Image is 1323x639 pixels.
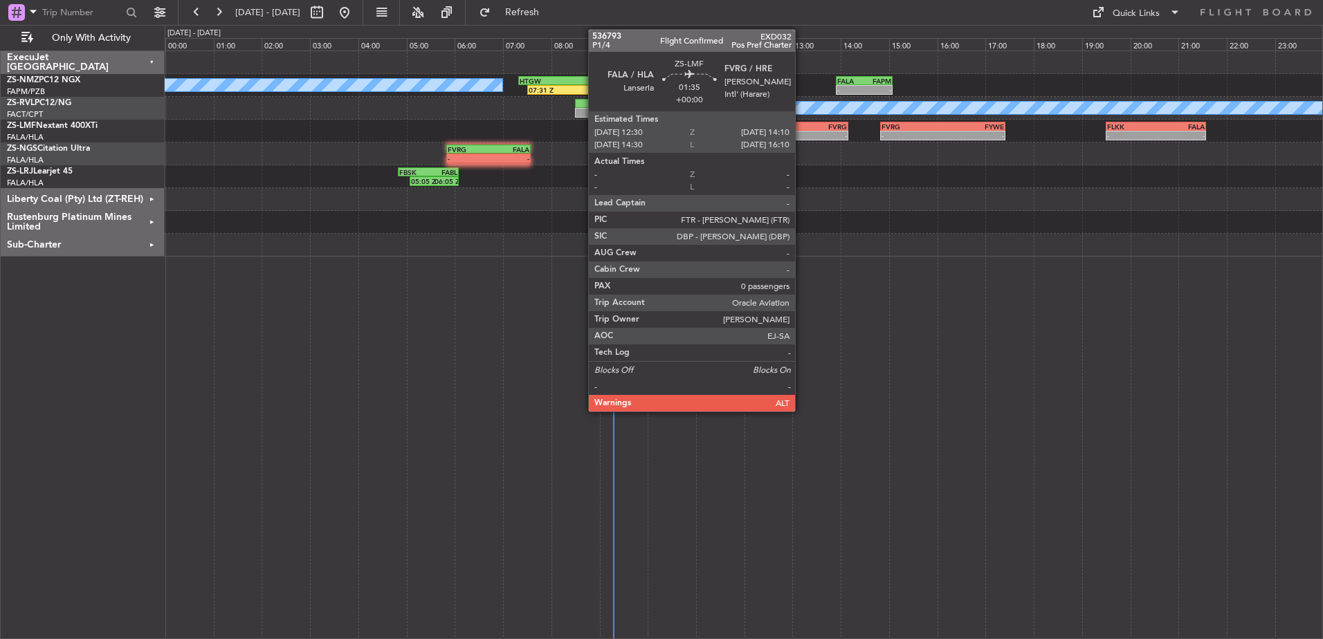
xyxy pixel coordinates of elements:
div: - [740,86,787,94]
div: - [693,86,740,94]
div: FBSK [399,168,428,176]
div: 11:00 [696,38,745,50]
div: - [943,131,1004,140]
div: A/C Booked [623,98,667,118]
div: 05:00 [407,38,455,50]
div: 20:00 [1131,38,1179,50]
a: FACT/CPT [7,109,43,120]
div: [DATE] - [DATE] [167,28,221,39]
div: Quick Links [1113,7,1160,21]
div: 03:00 [310,38,358,50]
div: 07:31 Z [529,86,598,94]
div: - [1156,131,1205,140]
div: - [1107,131,1156,140]
div: 02:00 [262,38,310,50]
div: - [864,86,891,94]
span: ZS-LMF [7,122,36,130]
div: FYWE [943,122,1004,131]
div: 08:00 [551,38,600,50]
a: FALA/HLA [7,178,44,188]
div: - [489,154,529,163]
button: Only With Activity [15,27,150,49]
div: HTGW [520,77,589,85]
div: 21:00 [1178,38,1227,50]
span: [DATE] - [DATE] [235,6,300,19]
div: 19:00 [1082,38,1131,50]
div: 06:05 Z [435,177,457,185]
a: ZS-NGSCitation Ultra [7,145,90,153]
div: 10:00 [648,38,696,50]
div: 04:00 [358,38,407,50]
div: - [882,131,942,140]
a: FALA/HLA [7,155,44,165]
div: - [808,131,847,140]
div: FVFA [589,77,658,85]
div: FVRG [448,145,489,154]
div: - [448,154,489,163]
div: - [769,131,808,140]
div: FVRG [808,122,847,131]
button: Quick Links [1085,1,1187,24]
div: FABL [428,168,457,176]
div: 14:00 [841,38,889,50]
div: FALA [489,145,529,154]
div: FALA [1156,122,1205,131]
div: FALA [837,77,864,85]
div: - [837,86,864,94]
div: 22:00 [1227,38,1275,50]
div: 05:05 Z [411,177,434,185]
div: FAPM [864,77,891,85]
div: 09:00 [600,38,648,50]
span: ZS-NGS [7,145,37,153]
a: ZS-RVLPC12/NG [7,99,71,107]
div: 07:00 [503,38,551,50]
span: Only With Activity [36,33,146,43]
div: FLKK [1107,122,1156,131]
div: FVRG [882,122,942,131]
a: ZS-NMZPC12 NGX [7,76,80,84]
div: FVFA [693,77,740,85]
div: - [598,86,667,94]
div: 17:00 [985,38,1034,50]
div: FALA [769,122,808,131]
span: ZS-LRJ [7,167,33,176]
span: ZS-NMZ [7,76,39,84]
div: 00:00 [165,38,214,50]
span: Refresh [493,8,551,17]
div: 16:00 [938,38,986,50]
span: ZS-RVL [7,99,35,107]
div: 13:00 [792,38,841,50]
div: 15:00 [889,38,938,50]
input: Trip Number [42,2,122,23]
a: FAPM/PZB [7,86,45,97]
div: 06:00 [455,38,503,50]
div: 12:00 [745,38,793,50]
div: 18:00 [1034,38,1082,50]
a: FALA/HLA [7,132,44,142]
a: ZS-LRJLearjet 45 [7,167,73,176]
a: ZS-LMFNextant 400XTi [7,122,98,130]
button: Refresh [473,1,556,24]
div: 01:00 [214,38,262,50]
div: FALA [740,77,787,85]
